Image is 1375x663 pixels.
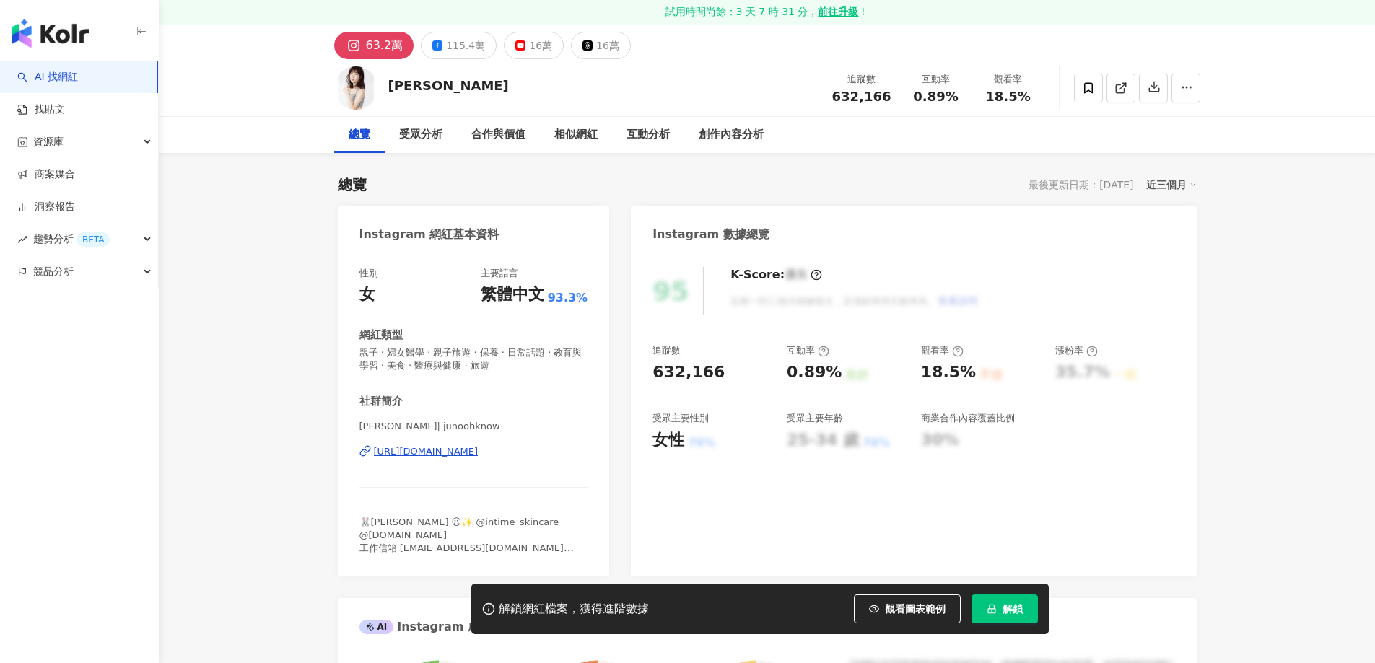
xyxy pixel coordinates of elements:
span: 🐰[PERSON_NAME] 😉✨ @intime_skincare @[DOMAIN_NAME] 工作信箱 [EMAIL_ADDRESS][DOMAIN_NAME] YouTube☀️good... [359,517,574,567]
div: 性別 [359,267,378,280]
div: 女 [359,284,375,306]
div: 16萬 [596,35,619,56]
div: 總覽 [338,175,367,195]
img: KOL Avatar [334,66,377,110]
div: 追蹤數 [652,344,681,357]
div: 最後更新日期：[DATE] [1029,179,1133,190]
div: 觀看率 [921,344,964,357]
strong: 前往升級 [818,4,858,19]
div: BETA [77,232,110,247]
div: 追蹤數 [832,72,891,87]
span: 親子 · 婦女醫學 · 親子旅遊 · 保養 · 日常話題 · 教育與學習 · 美食 · 醫療與健康 · 旅遊 [359,346,588,372]
div: 18.5% [921,361,976,384]
div: 受眾分析 [399,126,442,144]
button: 解鎖 [972,594,1038,623]
div: Instagram 數據總覽 [652,227,769,242]
div: 互動率 [787,344,829,357]
span: 0.89% [913,89,958,104]
div: 63.2萬 [366,35,403,56]
div: 漲粉率 [1055,344,1098,357]
div: 商業合作內容覆蓋比例 [921,412,1015,425]
span: lock [987,604,997,614]
a: [URL][DOMAIN_NAME] [359,445,588,458]
div: Instagram 網紅基本資料 [359,227,499,242]
span: 觀看圖表範例 [885,603,946,615]
span: 18.5% [985,89,1030,104]
div: 創作內容分析 [699,126,764,144]
img: logo [12,19,89,48]
span: 競品分析 [33,255,74,288]
div: 相似網紅 [554,126,598,144]
div: [PERSON_NAME] [388,76,509,95]
div: 近三個月 [1146,175,1197,194]
div: 合作與價值 [471,126,525,144]
span: rise [17,234,27,245]
div: 互動分析 [627,126,670,144]
div: 總覽 [349,126,370,144]
button: 63.2萬 [334,32,414,59]
button: 115.4萬 [421,32,497,59]
span: 解鎖 [1003,603,1023,615]
div: 0.89% [787,361,842,384]
div: 互動率 [909,72,964,87]
button: 16萬 [571,32,631,59]
a: searchAI 找網紅 [17,70,78,84]
span: 資源庫 [33,126,64,158]
span: 93.3% [548,290,588,306]
div: 社群簡介 [359,394,403,409]
div: 632,166 [652,361,725,384]
span: 趨勢分析 [33,223,110,255]
div: K-Score : [730,267,822,283]
a: 洞察報告 [17,200,75,214]
button: 16萬 [504,32,564,59]
div: 16萬 [529,35,552,56]
div: 解鎖網紅檔案，獲得進階數據 [499,602,649,617]
div: 網紅類型 [359,328,403,343]
div: 受眾主要年齡 [787,412,843,425]
a: 找貼文 [17,102,65,117]
div: 繁體中文 [481,284,544,306]
div: 115.4萬 [446,35,485,56]
div: 女性 [652,429,684,452]
div: [URL][DOMAIN_NAME] [374,445,479,458]
div: 主要語言 [481,267,518,280]
span: [PERSON_NAME]| junoohknow [359,420,588,433]
div: 觀看率 [981,72,1036,87]
a: 商案媒合 [17,167,75,182]
div: 受眾主要性別 [652,412,709,425]
button: 觀看圖表範例 [854,594,961,623]
span: 632,166 [832,89,891,104]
